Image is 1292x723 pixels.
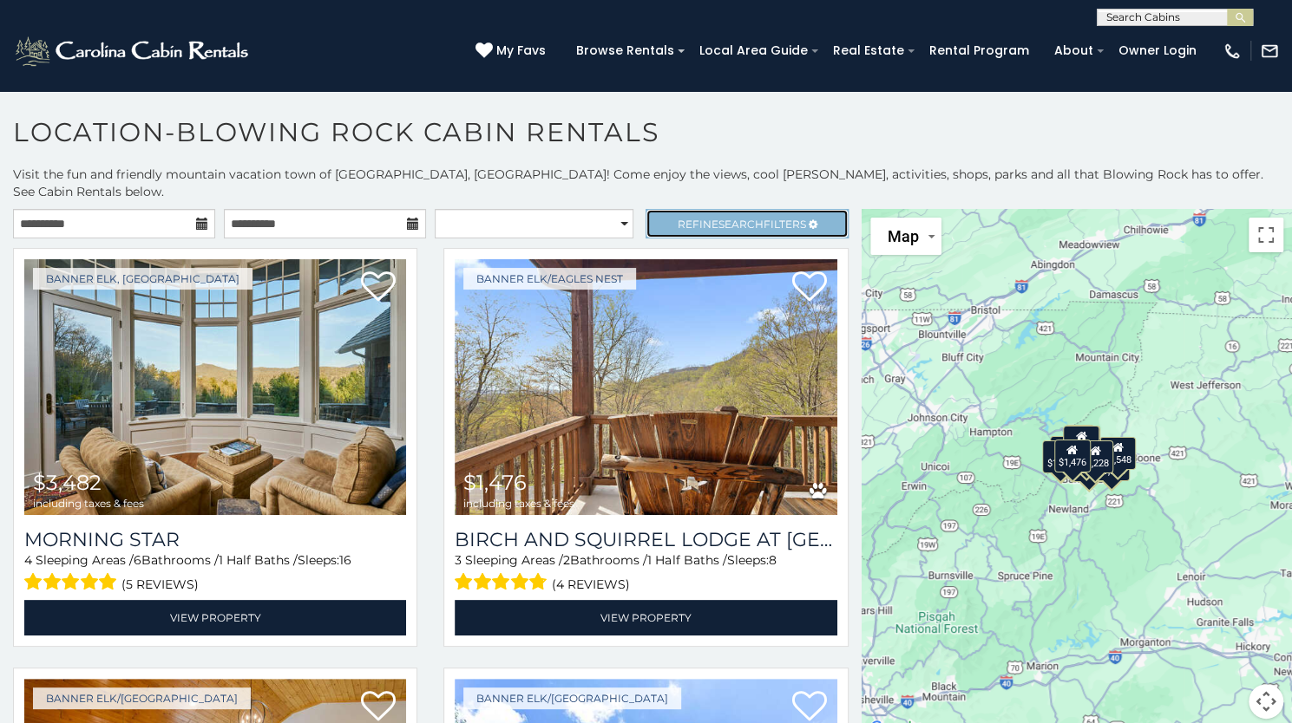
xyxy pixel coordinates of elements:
[792,270,827,306] a: Add to favorites
[33,268,252,290] a: Banner Elk, [GEOGRAPHIC_DATA]
[455,528,836,551] h3: Birch and Squirrel Lodge at Eagles Nest
[1063,426,1099,459] div: $1,230
[1249,218,1283,252] button: Toggle fullscreen view
[339,552,351,568] span: 16
[1260,42,1279,61] img: mail-regular-white.png
[463,498,574,509] span: including taxes & fees
[24,259,406,515] img: Morning Star
[463,268,636,290] a: Banner Elk/Eagles Nest
[646,209,848,238] a: RefineSearchFilters
[1042,440,1079,473] div: $1,458
[24,259,406,515] a: Morning Star $3,482 including taxes & fees
[13,34,253,68] img: White-1-2.png
[563,552,570,568] span: 2
[121,573,199,596] span: (5 reviews)
[496,42,546,60] span: My Favs
[475,42,550,61] a: My Favs
[1099,437,1136,470] div: $1,548
[718,218,764,231] span: Search
[1249,684,1283,719] button: Map camera controls
[455,528,836,551] a: Birch and Squirrel Lodge at [GEOGRAPHIC_DATA]
[921,37,1038,64] a: Rental Program
[824,37,913,64] a: Real Estate
[1046,37,1102,64] a: About
[1077,440,1113,473] div: $1,228
[463,470,527,495] span: $1,476
[24,552,32,568] span: 4
[691,37,817,64] a: Local Area Guide
[24,600,406,635] a: View Property
[1053,440,1090,472] div: $1,476
[552,573,630,596] span: (4 reviews)
[455,552,462,568] span: 3
[567,37,683,64] a: Browse Rentals
[33,498,144,509] span: including taxes & fees
[455,600,836,635] a: View Property
[455,551,836,596] div: Sleeping Areas / Bathrooms / Sleeps:
[361,270,396,306] a: Add to favorites
[219,552,298,568] span: 1 Half Baths /
[870,218,941,255] button: Change map style
[647,552,726,568] span: 1 Half Baths /
[455,259,836,515] img: Birch and Squirrel Lodge at Eagles Nest
[24,551,406,596] div: Sleeping Areas / Bathrooms / Sleeps:
[455,259,836,515] a: Birch and Squirrel Lodge at Eagles Nest $1,476 including taxes & fees
[1110,37,1205,64] a: Owner Login
[888,227,919,245] span: Map
[768,552,776,568] span: 8
[463,687,681,709] a: Banner Elk/[GEOGRAPHIC_DATA]
[24,528,406,551] a: Morning Star
[678,218,806,231] span: Refine Filters
[1223,42,1242,61] img: phone-regular-white.png
[134,552,141,568] span: 6
[33,687,251,709] a: Banner Elk/[GEOGRAPHIC_DATA]
[33,470,102,495] span: $3,482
